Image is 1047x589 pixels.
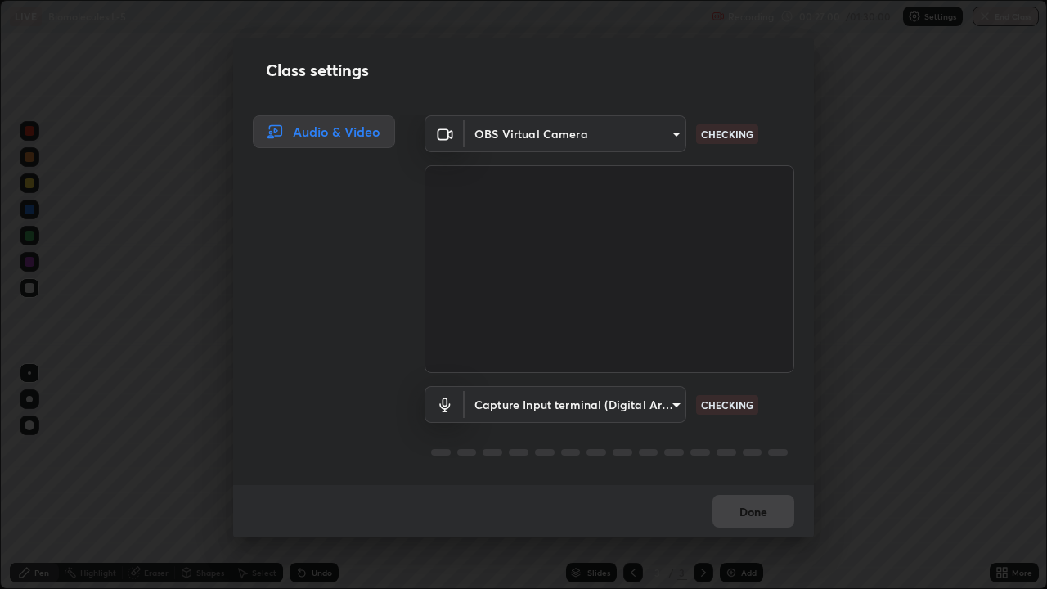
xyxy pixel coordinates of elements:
h2: Class settings [266,58,369,83]
div: OBS Virtual Camera [465,115,686,152]
p: CHECKING [701,398,753,412]
div: OBS Virtual Camera [465,386,686,423]
div: Audio & Video [253,115,395,148]
p: CHECKING [701,127,753,142]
